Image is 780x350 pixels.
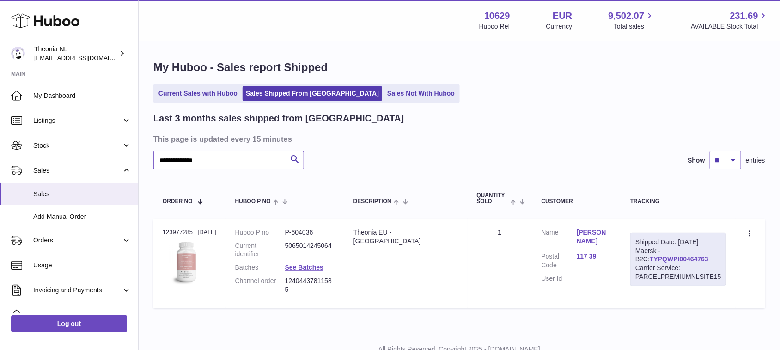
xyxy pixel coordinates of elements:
span: Sales [33,190,131,199]
div: Shipped Date: [DATE] [635,238,721,247]
span: AVAILABLE Stock Total [691,22,769,31]
strong: EUR [553,10,572,22]
dt: Current identifier [235,241,285,259]
span: Invoicing and Payments [33,286,122,295]
span: Listings [33,116,122,125]
span: [EMAIL_ADDRESS][DOMAIN_NAME] [34,54,136,61]
a: See Batches [285,264,323,271]
div: 123977285 | [DATE] [163,228,217,236]
span: Sales [33,166,122,175]
img: info@wholesomegoods.eu [11,47,25,60]
span: Cases [33,311,131,320]
span: My Dashboard [33,91,131,100]
div: Currency [546,22,573,31]
dd: 12404437811585 [285,277,335,294]
div: Tracking [630,199,726,205]
span: 231.69 [730,10,758,22]
a: 231.69 AVAILABLE Stock Total [691,10,769,31]
h1: My Huboo - Sales report Shipped [153,60,765,75]
dt: Channel order [235,277,285,294]
div: Maersk - B2C: [630,233,726,286]
h3: This page is updated every 15 minutes [153,134,763,144]
strong: 10629 [484,10,510,22]
span: Usage [33,261,131,270]
span: Orders [33,236,122,245]
div: Huboo Ref [479,22,510,31]
dt: Huboo P no [235,228,285,237]
td: 1 [468,219,532,308]
div: Customer [542,199,612,205]
div: Theonia NL [34,45,117,62]
a: Sales Not With Huboo [384,86,458,101]
dt: Postal Code [542,252,577,270]
span: Total sales [614,22,655,31]
span: Description [353,199,391,205]
a: Log out [11,315,127,332]
a: [PERSON_NAME] [577,228,612,246]
a: 9,502.07 Total sales [609,10,655,31]
a: 117 39 [577,252,612,261]
dt: User Id [542,274,577,283]
span: Order No [163,199,193,205]
dd: 5065014245064 [285,241,335,259]
label: Show [688,156,705,165]
span: Stock [33,141,122,150]
span: Huboo P no [235,199,271,205]
img: 106291725893222.jpg [163,239,209,285]
span: 9,502.07 [609,10,645,22]
a: Sales Shipped From [GEOGRAPHIC_DATA] [243,86,382,101]
dt: Name [542,228,577,248]
dd: P-604036 [285,228,335,237]
a: TYPQWPI00464763 [650,255,708,263]
div: Carrier Service: PARCELPREMIUMNLSITE15 [635,264,721,281]
span: Quantity Sold [477,193,509,205]
h2: Last 3 months sales shipped from [GEOGRAPHIC_DATA] [153,112,404,125]
span: Add Manual Order [33,212,131,221]
a: Current Sales with Huboo [155,86,241,101]
div: Theonia EU - [GEOGRAPHIC_DATA] [353,228,458,246]
dt: Batches [235,263,285,272]
span: entries [746,156,765,165]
